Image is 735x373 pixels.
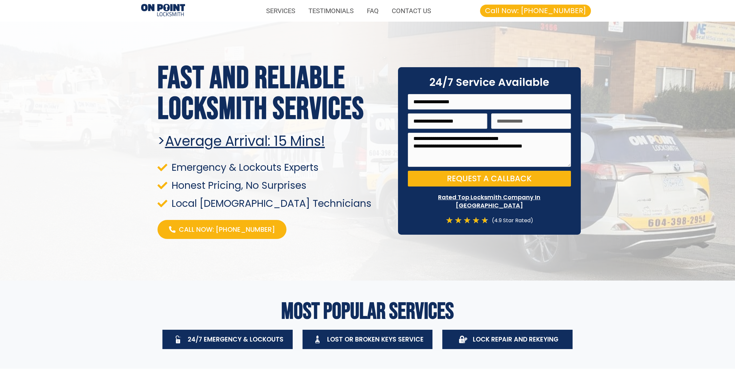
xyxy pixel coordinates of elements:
a: CONTACT US [385,3,438,18]
span: Emergency & Lockouts Experts [170,163,319,172]
span: 24/7 Emergency & Lockouts [188,335,283,344]
span: Lost Or Broken Keys Service [327,335,424,344]
div: (4.9 Star Rated) [489,216,533,225]
a: Call Now: [PHONE_NUMBER] [480,5,591,17]
u: Average arrival: 15 Mins! [165,131,325,151]
h1: Fast and reliable locksmith services [157,63,390,125]
span: Call Now: [PHONE_NUMBER] [179,225,275,234]
nav: Menu [192,3,438,18]
span: Lock Repair And Rekeying [473,335,558,344]
i: ★ [454,216,462,225]
i: ★ [446,216,453,225]
span: Call Now: [PHONE_NUMBER] [485,7,586,14]
a: Call Now: [PHONE_NUMBER] [157,220,286,239]
span: Local [DEMOGRAPHIC_DATA] Technicians [170,199,371,208]
h2: 24/7 Service Available [408,77,571,88]
img: Proximity Locksmiths 1 [141,4,185,17]
i: ★ [463,216,471,225]
div: 4.7/5 [446,216,489,225]
h2: > [157,133,390,149]
a: FAQ [360,3,385,18]
a: SERVICES [260,3,302,18]
a: TESTIMONIALS [302,3,360,18]
span: Honest Pricing, No Surprises [170,181,306,190]
p: Rated Top Locksmith Company In [GEOGRAPHIC_DATA] [408,193,571,209]
span: Request a Callback [447,175,532,183]
form: On Point Locksmith [408,94,571,190]
h2: Most Popular Services [157,300,577,323]
button: Request a Callback [408,171,571,186]
i: ★ [472,216,480,225]
i: ★ [481,216,489,225]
